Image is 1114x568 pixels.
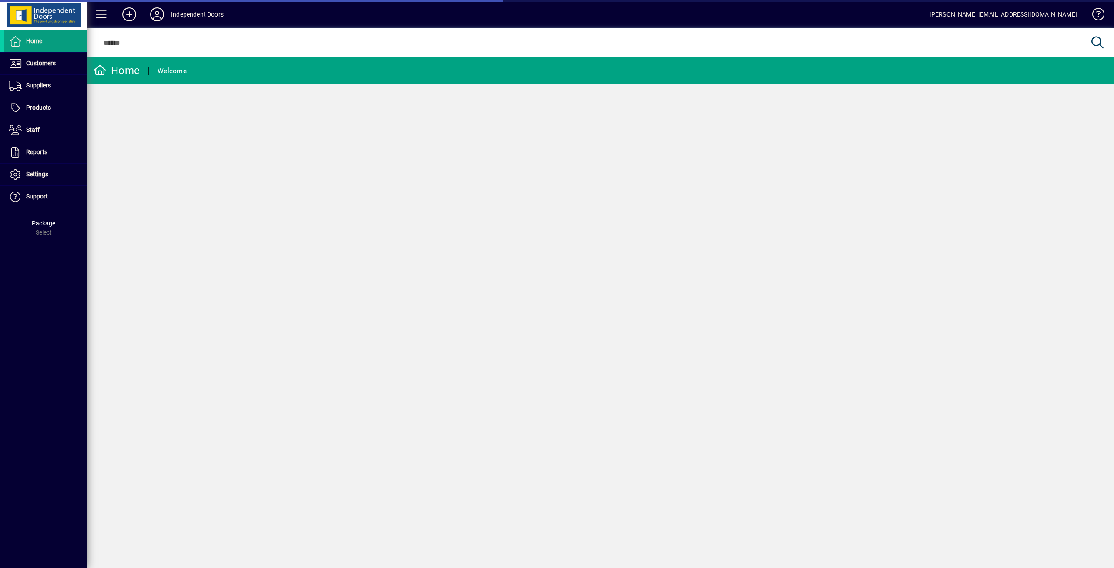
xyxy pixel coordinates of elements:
[4,141,87,163] a: Reports
[158,64,187,78] div: Welcome
[26,126,40,133] span: Staff
[171,7,224,21] div: Independent Doors
[4,75,87,97] a: Suppliers
[26,82,51,89] span: Suppliers
[4,53,87,74] a: Customers
[26,148,47,155] span: Reports
[26,193,48,200] span: Support
[4,164,87,185] a: Settings
[4,97,87,119] a: Products
[4,119,87,141] a: Staff
[26,104,51,111] span: Products
[4,186,87,208] a: Support
[1086,2,1103,30] a: Knowledge Base
[32,220,55,227] span: Package
[94,64,140,77] div: Home
[115,7,143,22] button: Add
[26,171,48,178] span: Settings
[26,60,56,67] span: Customers
[143,7,171,22] button: Profile
[26,37,42,44] span: Home
[929,7,1077,21] div: [PERSON_NAME] [EMAIL_ADDRESS][DOMAIN_NAME]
